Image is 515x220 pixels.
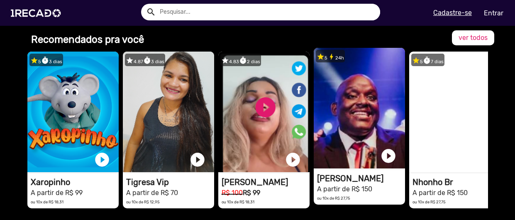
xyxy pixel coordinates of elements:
button: Example home icon [143,4,158,19]
video: 1RECADO vídeos dedicados para fãs e empresas [314,48,405,168]
video: 1RECADO vídeos dedicados para fãs e empresas [218,52,310,172]
h1: Tigresa Vip [126,177,214,187]
small: A partir de R$ 150 [317,185,372,193]
input: Pesquisar... [154,4,380,20]
b: Recomendados pra você [31,34,144,45]
a: play_circle_filled [285,151,301,168]
h1: Xaropinho [31,177,119,187]
h1: Nhonho Br [412,177,500,187]
video: 1RECADO vídeos dedicados para fãs e empresas [409,52,500,172]
small: ou 10x de R$ 27,75 [412,200,446,204]
small: ou 10x de R$ 18,31 [31,200,63,204]
small: A partir de R$ 99 [31,189,83,197]
small: ou 10x de R$ 18,31 [222,200,254,204]
b: R$ 99 [243,189,260,197]
mat-icon: Example home icon [146,7,156,17]
video: 1RECADO vídeos dedicados para fãs e empresas [123,52,214,172]
a: play_circle_filled [476,151,492,168]
a: play_circle_filled [189,151,206,168]
small: R$ 100 [222,189,243,197]
small: A partir de R$ 70 [126,189,178,197]
u: Cadastre-se [433,9,472,17]
h1: [PERSON_NAME] [317,173,405,183]
a: play_circle_filled [94,151,110,168]
small: A partir de R$ 150 [412,189,468,197]
video: 1RECADO vídeos dedicados para fãs e empresas [27,52,119,172]
small: ou 10x de R$ 27,75 [317,196,350,200]
span: ver todos [459,34,488,42]
h1: [PERSON_NAME] [222,177,310,187]
small: ou 10x de R$ 12,95 [126,200,160,204]
a: Entrar [478,6,509,20]
a: play_circle_filled [380,148,397,164]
